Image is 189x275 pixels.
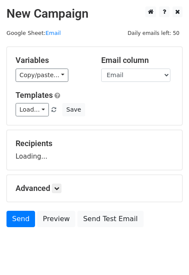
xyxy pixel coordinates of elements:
[125,28,183,38] span: Daily emails left: 50
[6,30,61,36] small: Google Sheet:
[16,139,173,148] h5: Recipients
[77,211,143,227] a: Send Test Email
[16,56,88,65] h5: Variables
[125,30,183,36] a: Daily emails left: 50
[37,211,75,227] a: Preview
[45,30,61,36] a: Email
[16,91,53,100] a: Templates
[16,139,173,161] div: Loading...
[101,56,174,65] h5: Email column
[6,6,183,21] h2: New Campaign
[16,103,49,116] a: Load...
[16,184,173,193] h5: Advanced
[16,69,68,82] a: Copy/paste...
[62,103,85,116] button: Save
[6,211,35,227] a: Send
